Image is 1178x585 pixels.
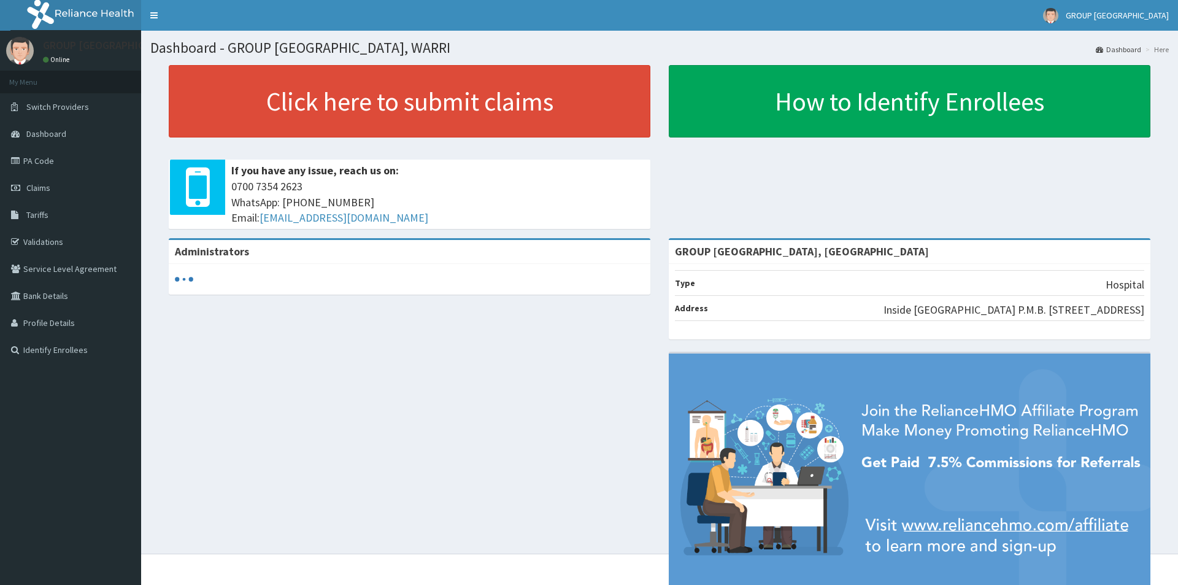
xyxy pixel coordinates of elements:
[1043,8,1058,23] img: User Image
[26,128,66,139] span: Dashboard
[1096,44,1141,55] a: Dashboard
[1106,277,1144,293] p: Hospital
[675,244,929,258] strong: GROUP [GEOGRAPHIC_DATA], [GEOGRAPHIC_DATA]
[669,65,1150,138] a: How to Identify Enrollees
[26,101,89,112] span: Switch Providers
[231,163,399,177] b: If you have any issue, reach us on:
[883,302,1144,318] p: Inside [GEOGRAPHIC_DATA] P.M.B. [STREET_ADDRESS]
[260,211,428,225] a: [EMAIL_ADDRESS][DOMAIN_NAME]
[175,270,193,289] svg: audio-loading
[231,179,644,226] span: 0700 7354 2623 WhatsApp: [PHONE_NUMBER] Email:
[1142,44,1169,55] li: Here
[1066,10,1169,21] span: GROUP [GEOGRAPHIC_DATA]
[169,65,650,138] a: Click here to submit claims
[43,55,72,64] a: Online
[175,244,249,258] b: Administrators
[150,40,1169,56] h1: Dashboard - GROUP [GEOGRAPHIC_DATA], WARRI
[6,37,34,64] img: User Image
[43,40,180,51] p: GROUP [GEOGRAPHIC_DATA]
[675,277,695,289] b: Type
[26,209,48,220] span: Tariffs
[26,182,50,193] span: Claims
[675,303,708,314] b: Address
